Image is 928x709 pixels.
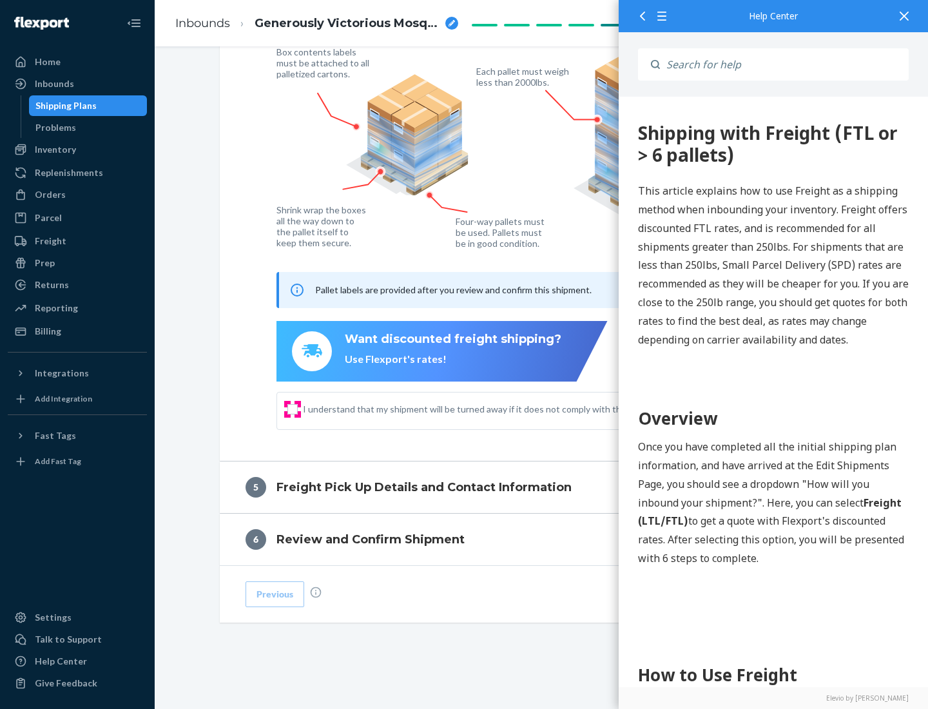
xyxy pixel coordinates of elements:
div: Home [35,55,61,68]
figcaption: Shrink wrap the boxes all the way down to the pallet itself to keep them secure. [276,204,369,248]
div: Reporting [35,302,78,315]
div: Returns [35,278,69,291]
a: Shipping Plans [29,95,148,116]
div: Use Flexport's rates! [345,352,561,367]
a: Returns [8,275,147,295]
div: Settings [35,611,72,624]
a: Parcel [8,208,147,228]
h4: Review and Confirm Shipment [276,531,465,548]
div: Give Feedback [35,677,97,690]
span: I understand that my shipment will be turned away if it does not comply with the above guidelines. [303,403,797,416]
span: Generously Victorious Mosquito [255,15,440,32]
h1: Overview [19,309,290,335]
div: Want discounted freight shipping? [345,331,561,348]
a: Problems [29,117,148,138]
a: Inventory [8,139,147,160]
button: 5Freight Pick Up Details and Contact Information [220,461,864,513]
a: Reporting [8,298,147,318]
img: Flexport logo [14,17,69,30]
div: 5 [246,477,266,498]
figcaption: Box contents labels must be attached to all palletized cartons. [276,46,372,79]
a: Replenishments [8,162,147,183]
p: This article explains how to use Freight as a shipping method when inbounding your inventory. Fre... [19,85,290,252]
a: Add Integration [8,389,147,409]
div: Problems [35,121,76,134]
a: Prep [8,253,147,273]
div: Add Fast Tag [35,456,81,467]
a: Settings [8,607,147,628]
p: Once you have completed all the initial shipping plan information, and have arrived at the Edit S... [19,341,290,471]
button: Integrations [8,363,147,384]
div: Inventory [35,143,76,156]
button: 6Review and Confirm Shipment [220,514,864,565]
div: Talk to Support [35,633,102,646]
div: Prep [35,257,55,269]
a: Home [8,52,147,72]
h2: Step 1: Boxes and Labels [19,604,290,627]
a: Inbounds [175,16,230,30]
div: 6 [246,529,266,550]
div: Freight [35,235,66,248]
div: Shipping Plans [35,99,97,112]
figcaption: Four-way pallets must be used. Pallets must be in good condition. [456,216,545,249]
div: Integrations [35,367,89,380]
input: I understand that my shipment will be turned away if it does not comply with the above guidelines. [287,404,298,414]
input: Search [660,48,909,81]
a: Inbounds [8,73,147,94]
a: Billing [8,321,147,342]
button: Previous [246,581,304,607]
a: Freight [8,231,147,251]
figcaption: Each pallet must weigh less than 2000lbs. [476,66,572,88]
div: Orders [35,188,66,201]
button: Close Navigation [121,10,147,36]
button: Fast Tags [8,425,147,446]
div: Help Center [35,655,87,668]
button: Give Feedback [8,673,147,694]
a: Add Fast Tag [8,451,147,472]
div: Fast Tags [35,429,76,442]
h4: Freight Pick Up Details and Contact Information [276,479,572,496]
a: Talk to Support [8,629,147,650]
div: Add Integration [35,393,92,404]
div: Replenishments [35,166,103,179]
div: Billing [35,325,61,338]
a: Orders [8,184,147,205]
div: 360 Shipping with Freight (FTL or > 6 pallets) [19,26,290,69]
div: Help Center [638,12,909,21]
span: Pallet labels are provided after you review and confirm this shipment. [315,284,592,295]
a: Help Center [8,651,147,672]
div: Inbounds [35,77,74,90]
div: Parcel [35,211,62,224]
a: Elevio by [PERSON_NAME] [638,694,909,703]
h1: How to Use Freight [19,566,290,591]
ol: breadcrumbs [165,5,469,43]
